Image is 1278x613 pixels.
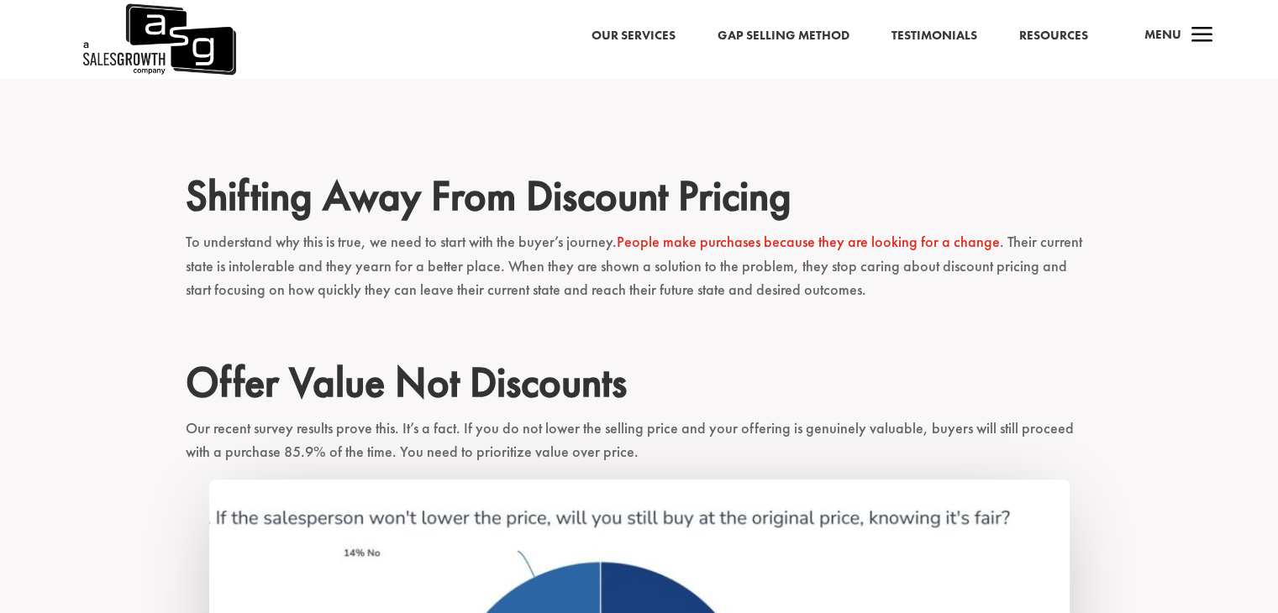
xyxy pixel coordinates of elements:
span: a [1186,19,1219,53]
a: Our Services [592,25,676,47]
a: Gap Selling Method [718,25,849,47]
a: People make purchases because they are looking for a change [617,232,1000,251]
p: Our recent survey results prove this. It’s a fact. If you do not lower the selling price and your... [186,417,1093,480]
a: Resources [1019,25,1088,47]
a: Testimonials [891,25,977,47]
h2: Shifting Away From Discount Pricing [186,170,1093,229]
p: To understand why this is true, we need to start with the buyer’s journey. . Their current state ... [186,230,1093,317]
span: Menu [1144,26,1181,43]
h2: Offer Value Not Discounts [186,357,1093,416]
iframe: Embedded CTA [345,48,934,132]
